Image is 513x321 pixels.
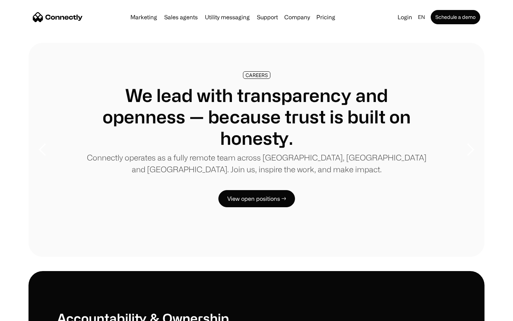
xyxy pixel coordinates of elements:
aside: Language selected: English [7,308,43,319]
a: View open positions → [218,190,295,207]
a: Sales agents [161,14,201,20]
p: Connectly operates as a fully remote team across [GEOGRAPHIC_DATA], [GEOGRAPHIC_DATA] and [GEOGRA... [85,152,427,175]
a: Login [395,12,415,22]
a: Pricing [313,14,338,20]
h1: We lead with transparency and openness — because trust is built on honesty. [85,85,427,149]
a: Utility messaging [202,14,253,20]
div: Company [284,12,310,22]
ul: Language list [14,309,43,319]
a: Schedule a demo [431,10,480,24]
a: Support [254,14,281,20]
div: en [418,12,425,22]
div: CAREERS [245,72,268,78]
a: Marketing [128,14,160,20]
